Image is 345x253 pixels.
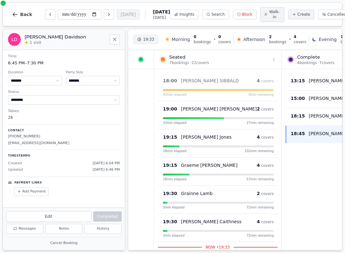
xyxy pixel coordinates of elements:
span: 19:00 [163,106,177,112]
span: NOW • 19:33 [202,245,234,250]
span: 4 [257,135,260,140]
span: 13:15 [291,78,305,84]
button: Previous day [45,9,55,20]
span: Evening [319,36,337,43]
span: 72 min remaining [247,233,274,238]
span: 33 min elapsed [163,120,187,125]
span: [DATE] 6:04 PM [93,161,120,166]
span: covers [261,79,274,83]
span: 4 [257,219,260,224]
span: 2 [257,191,260,196]
span: 4 [294,35,296,39]
span: 18 min elapsed [163,149,187,153]
button: Create [288,10,314,19]
span: 15:00 [291,95,305,102]
span: covers [261,107,274,111]
button: Next day [104,9,114,20]
p: [PERSON_NAME] Jones [181,134,232,140]
svg: Customer message [234,135,238,139]
p: [EMAIL_ADDRESS][DOMAIN_NAME] [8,141,120,146]
span: bookings [194,40,211,44]
span: 18:45 [291,130,305,137]
span: Back [20,12,32,17]
span: [DATE] [153,9,170,15]
span: 57 min remaining [247,177,274,182]
span: 3 min elapsed [163,233,185,238]
span: 0 [218,35,221,39]
span: 19:15 [163,162,177,168]
span: • [213,37,216,42]
button: Edit [6,211,91,222]
span: 19:30 [163,218,177,225]
span: covers [261,135,274,140]
p: [PERSON_NAME] [PERSON_NAME] [181,106,257,112]
button: Cancel Booking [6,239,122,247]
span: 2 [269,35,272,39]
dt: Time [8,54,120,59]
span: 2 [257,106,260,111]
p: Contact [8,128,120,133]
button: Back [7,7,37,22]
svg: Google booking [240,164,243,167]
span: Block [242,12,252,17]
dt: Party Size [66,70,120,75]
button: History [84,224,122,234]
span: Walk-in [269,9,280,20]
span: covers [261,220,274,224]
button: Block [233,10,257,19]
button: Notes [45,224,83,234]
button: [DATE] [117,9,140,20]
span: • [289,37,291,42]
span: 18:15 [291,113,305,119]
div: LD [8,33,21,46]
button: Messages [6,224,43,234]
span: 102 min remaining [244,149,274,153]
dt: Tables [8,109,120,114]
span: Morning [172,36,190,43]
dt: Status [8,89,120,95]
span: 18 min elapsed [163,177,187,182]
svg: Google booking [244,220,247,223]
p: Payment Links [14,181,42,185]
p: [PERSON_NAME] SIBBALD [181,78,239,84]
span: covers [261,163,274,168]
button: Add Payment [14,187,49,196]
span: 93 min elapsed [163,92,187,97]
span: 4 [257,78,260,83]
span: [DATE] [153,15,170,20]
span: Insights [179,12,194,17]
span: 18:00 [163,78,177,84]
span: Create [297,12,310,17]
p: [PERSON_NAME] Caithness [181,218,241,225]
span: [DATE] 6:46 PM [93,167,120,173]
span: covers [261,192,274,196]
span: 19:33 [143,37,154,42]
h2: [PERSON_NAME] Davidson [25,34,106,40]
p: [PHONE_NUMBER] [8,134,120,139]
dd: 26 [8,115,120,120]
p: Timestamps [8,154,120,158]
span: bookings [269,40,286,44]
span: 19:30 [163,190,177,197]
button: Close [110,34,120,45]
button: Walk-in [260,7,284,22]
span: Updated [8,167,23,173]
span: covers [294,40,306,44]
span: Search [211,12,225,17]
dt: Duration [8,70,62,75]
span: covers [218,40,231,44]
span: 4 [257,163,260,168]
span: 27 min remaining [247,120,274,125]
span: 0 min remaining [249,92,274,97]
button: Insights [170,10,198,19]
dd: 6:45 PM – 7:30 PM [8,60,120,66]
span: 1 visit [30,40,41,45]
span: Created [8,161,22,166]
span: 72 min remaining [247,205,274,210]
span: 3 min elapsed [163,205,185,210]
p: Graeme [PERSON_NAME] [181,162,238,168]
span: 0 [194,35,196,39]
button: Search [202,10,229,19]
span: 19:15 [163,134,177,140]
span: Afternoon [243,36,265,43]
